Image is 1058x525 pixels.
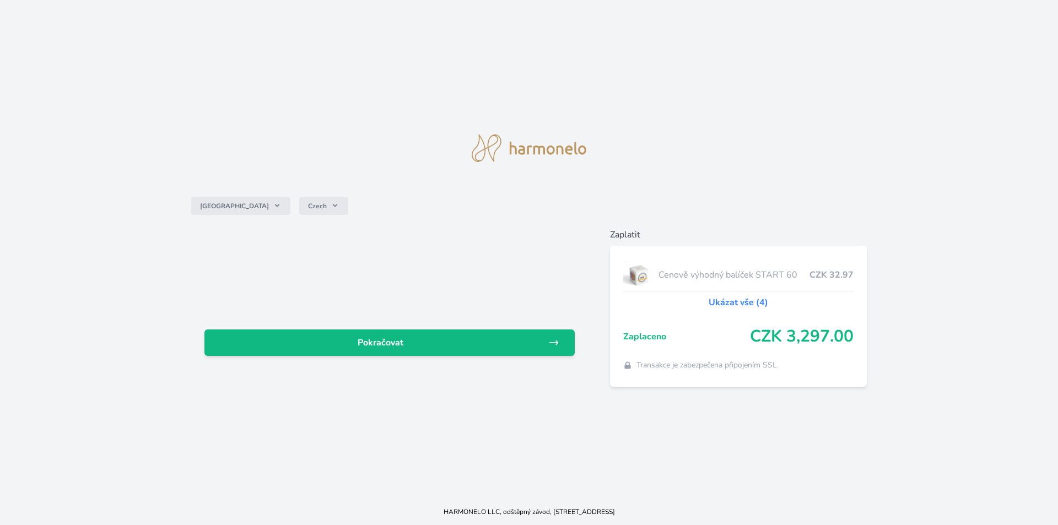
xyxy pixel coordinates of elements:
[636,360,777,371] span: Transakce je zabezpečena připojením SSL
[308,202,327,210] span: Czech
[658,268,809,282] span: Cenově výhodný balíček START 60
[200,202,269,210] span: [GEOGRAPHIC_DATA]
[809,268,854,282] span: CZK 32.97
[299,197,348,215] button: Czech
[750,327,854,347] span: CZK 3,297.00
[204,329,575,356] a: Pokračovat
[709,296,768,309] a: Ukázat vše (4)
[623,261,655,289] img: start.jpg
[472,134,586,162] img: logo.svg
[191,197,290,215] button: [GEOGRAPHIC_DATA]
[623,330,751,343] span: Zaplaceno
[610,228,867,241] h6: Zaplatit
[213,336,548,349] span: Pokračovat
